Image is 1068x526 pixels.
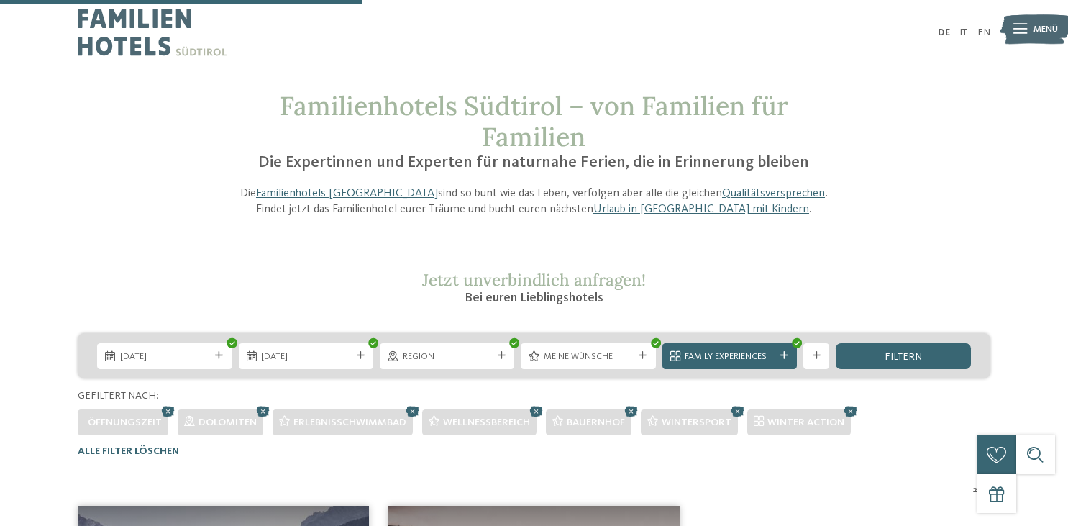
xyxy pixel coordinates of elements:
[662,417,731,427] span: Wintersport
[685,350,774,363] span: Family Experiences
[544,350,633,363] span: Meine Wünsche
[293,417,406,427] span: Erlebnisschwimmbad
[885,352,922,362] span: filtern
[422,269,646,290] span: Jetzt unverbindlich anfragen!
[973,484,977,496] span: 2
[88,417,162,427] span: Öffnungszeit
[767,417,844,427] span: WINTER ACTION
[593,204,809,215] a: Urlaub in [GEOGRAPHIC_DATA] mit Kindern
[567,417,625,427] span: Bauernhof
[443,417,530,427] span: Wellnessbereich
[959,27,967,37] a: IT
[977,27,990,37] a: EN
[261,350,350,363] span: [DATE]
[722,188,825,199] a: Qualitätsversprechen
[403,350,492,363] span: Region
[227,186,842,218] p: Die sind so bunt wie das Leben, verfolgen aber alle die gleichen . Findet jetzt das Familienhotel...
[198,417,257,427] span: Dolomiten
[1033,23,1058,36] span: Menü
[256,188,438,199] a: Familienhotels [GEOGRAPHIC_DATA]
[465,291,603,304] span: Bei euren Lieblingshotels
[280,89,788,153] span: Familienhotels Südtirol – von Familien für Familien
[120,350,209,363] span: [DATE]
[78,391,159,401] span: Gefiltert nach:
[938,27,950,37] a: DE
[78,446,179,456] span: Alle Filter löschen
[258,155,809,171] span: Die Expertinnen und Experten für naturnahe Ferien, die in Erinnerung bleiben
